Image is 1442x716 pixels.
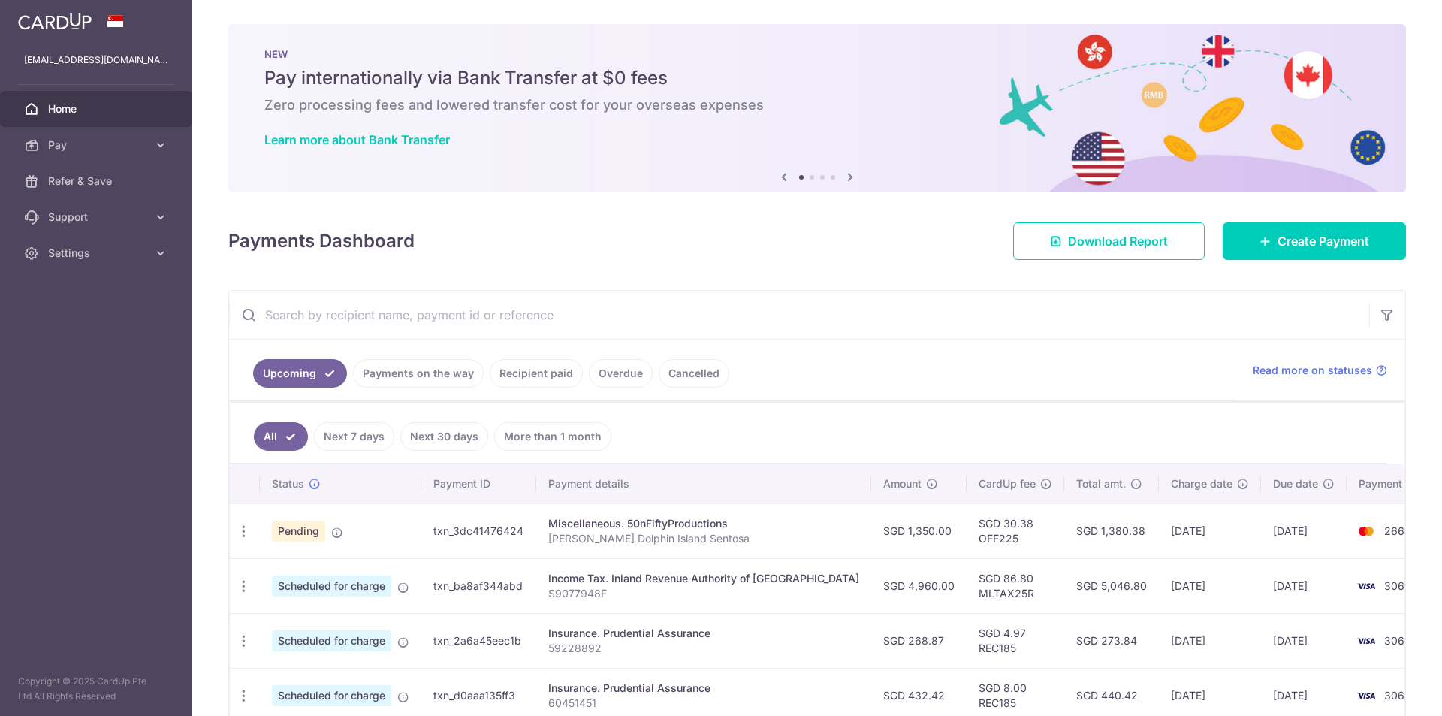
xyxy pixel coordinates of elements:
h4: Payments Dashboard [228,228,415,255]
a: Read more on statuses [1253,363,1387,378]
a: Upcoming [253,359,347,388]
span: 3060 [1384,634,1411,647]
span: Download Report [1068,232,1168,250]
a: Next 30 days [400,422,488,451]
span: Create Payment [1278,232,1369,250]
span: Charge date [1171,476,1232,491]
td: [DATE] [1261,503,1347,558]
div: Insurance. Prudential Assurance [548,626,859,641]
span: Refer & Save [48,174,147,189]
td: txn_3dc41476424 [421,503,536,558]
span: Read more on statuses [1253,363,1372,378]
a: Overdue [589,359,653,388]
span: Support [48,210,147,225]
td: SGD 1,380.38 [1064,503,1159,558]
img: CardUp [18,12,92,30]
td: SGD 273.84 [1064,613,1159,668]
div: Miscellaneous. 50nFiftyProductions [548,516,859,531]
p: 60451451 [548,696,859,711]
div: Income Tax. Inland Revenue Authority of [GEOGRAPHIC_DATA] [548,571,859,586]
span: Amount [883,476,922,491]
td: SGD 30.38 OFF225 [967,503,1064,558]
td: txn_ba8af344abd [421,558,536,613]
span: 2662 [1384,524,1411,537]
td: [DATE] [1261,558,1347,613]
td: [DATE] [1261,613,1347,668]
a: Learn more about Bank Transfer [264,132,450,147]
td: [DATE] [1159,503,1261,558]
span: Scheduled for charge [272,685,391,706]
span: 3060 [1384,689,1411,702]
td: SGD 4,960.00 [871,558,967,613]
td: [DATE] [1159,613,1261,668]
span: Settings [48,246,147,261]
span: Total amt. [1076,476,1126,491]
th: Payment ID [421,464,536,503]
a: Create Payment [1223,222,1406,260]
td: SGD 86.80 MLTAX25R [967,558,1064,613]
td: [DATE] [1159,558,1261,613]
span: 3060 [1384,579,1411,592]
a: Recipient paid [490,359,583,388]
h5: Pay internationally via Bank Transfer at $0 fees [264,66,1370,90]
p: [EMAIL_ADDRESS][DOMAIN_NAME] [24,53,168,68]
span: Home [48,101,147,116]
a: All [254,422,308,451]
div: Insurance. Prudential Assurance [548,681,859,696]
p: S9077948F [548,586,859,601]
th: Payment details [536,464,871,503]
h6: Zero processing fees and lowered transfer cost for your overseas expenses [264,96,1370,114]
a: More than 1 month [494,422,611,451]
span: Scheduled for charge [272,576,391,597]
img: Bank Card [1351,632,1381,650]
img: Bank transfer banner [228,24,1406,192]
span: Pending [272,521,325,542]
img: Bank Card [1351,687,1381,705]
a: Cancelled [659,359,729,388]
img: Bank Card [1351,522,1381,540]
td: SGD 1,350.00 [871,503,967,558]
span: Scheduled for charge [272,630,391,651]
p: NEW [264,48,1370,60]
td: SGD 4.97 REC185 [967,613,1064,668]
p: 59228892 [548,641,859,656]
input: Search by recipient name, payment id or reference [229,291,1369,339]
p: [PERSON_NAME] Dolphin Island Sentosa [548,531,859,546]
td: SGD 5,046.80 [1064,558,1159,613]
a: Payments on the way [353,359,484,388]
img: Bank Card [1351,577,1381,595]
a: Download Report [1013,222,1205,260]
span: Due date [1273,476,1318,491]
td: SGD 268.87 [871,613,967,668]
span: Status [272,476,304,491]
span: Pay [48,137,147,153]
a: Next 7 days [314,422,394,451]
span: CardUp fee [979,476,1036,491]
td: txn_2a6a45eec1b [421,613,536,668]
